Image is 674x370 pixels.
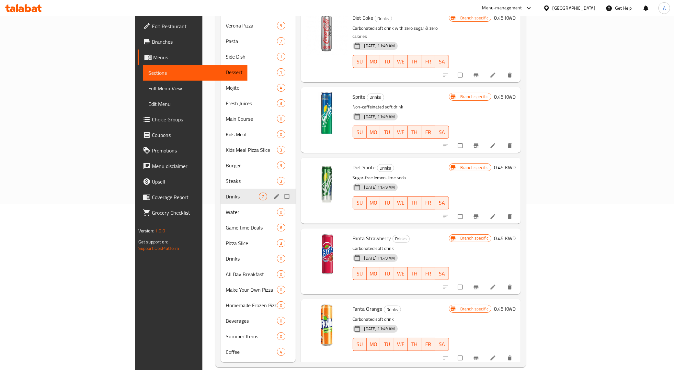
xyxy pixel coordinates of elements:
[226,301,277,309] span: Homemade Frozen Pizza
[221,33,296,49] div: Pasta7
[226,37,277,45] div: Pasta
[494,234,516,243] h6: 0.45 KWD
[410,57,419,66] span: TH
[469,209,485,224] button: Branch-specific-item
[277,131,285,138] span: 0
[353,338,367,351] button: SU
[277,256,285,262] span: 0
[226,317,277,325] span: Beverages
[277,225,285,231] span: 6
[356,340,364,349] span: SU
[503,68,518,82] button: delete
[494,92,516,101] h6: 0.45 KWD
[143,96,248,112] a: Edit Menu
[503,139,518,153] button: delete
[221,95,296,111] div: Fresh Juices3
[356,269,364,278] span: SU
[221,266,296,282] div: All Day Breakfast0
[143,65,248,81] a: Sections
[221,282,296,297] div: Make Your Own Pizza0
[421,267,435,280] button: FR
[494,304,516,313] h6: 0.45 KWD
[424,269,432,278] span: FR
[277,286,285,294] div: items
[503,209,518,224] button: delete
[226,130,277,138] span: Kids Meal
[138,143,248,158] a: Promotions
[397,269,405,278] span: WE
[469,139,485,153] button: Branch-specific-item
[221,235,296,251] div: Pizza Slice3
[421,338,435,351] button: FR
[380,338,394,351] button: TU
[383,128,391,137] span: TU
[458,94,491,100] span: Branch specific
[226,193,259,200] span: Drinks
[369,198,378,207] span: MO
[226,22,277,29] span: Verona Pizza
[503,280,518,294] button: delete
[553,5,595,12] div: [GEOGRAPHIC_DATA]
[221,297,296,313] div: Homemade Frozen Pizza0
[362,114,398,120] span: [DATE] 11:49 AM
[226,146,277,154] span: Kids Meal Pizza Slice
[277,209,285,215] span: 0
[277,99,285,107] div: items
[394,55,408,68] button: WE
[277,116,285,122] span: 0
[221,344,296,360] div: Coffee4
[221,127,296,142] div: Kids Meal0
[221,18,296,33] div: Verona Pizza9
[226,332,277,340] div: Summer Items
[138,158,248,174] a: Menu disclaimer
[438,57,446,66] span: SA
[277,68,285,76] div: items
[226,115,277,123] span: Main Course
[458,15,491,21] span: Branch specific
[221,313,296,329] div: Beverages0
[152,178,243,185] span: Upsell
[367,267,380,280] button: MO
[277,240,285,246] span: 3
[383,269,391,278] span: TU
[383,198,391,207] span: TU
[458,164,491,171] span: Branch specific
[221,64,296,80] div: Dessert1
[394,338,408,351] button: WE
[277,271,285,277] span: 0
[259,194,267,200] span: 7
[226,255,277,263] span: Drinks
[226,270,277,278] div: All Day Breakfast
[138,34,248,50] a: Branches
[367,94,384,101] div: Drinks
[383,57,391,66] span: TU
[367,338,380,351] button: MO
[353,13,373,23] span: Diet Coke
[367,196,380,209] button: MO
[138,238,168,246] span: Get support on:
[148,100,243,108] span: Edit Menu
[421,126,435,139] button: FR
[277,301,285,309] div: items
[369,340,378,349] span: MO
[435,338,449,351] button: SA
[384,306,401,313] span: Drinks
[226,224,277,231] span: Game time Deals
[397,340,405,349] span: WE
[490,355,497,361] a: Edit menu item
[226,162,277,169] span: Burger
[277,115,285,123] div: items
[226,208,277,216] div: Water
[226,99,277,107] span: Fresh Juices
[367,55,380,68] button: MO
[306,92,348,134] img: Sprite
[353,267,367,280] button: SU
[369,57,378,66] span: MO
[408,55,421,68] button: TH
[353,103,449,111] p: Non-caffeinated soft drink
